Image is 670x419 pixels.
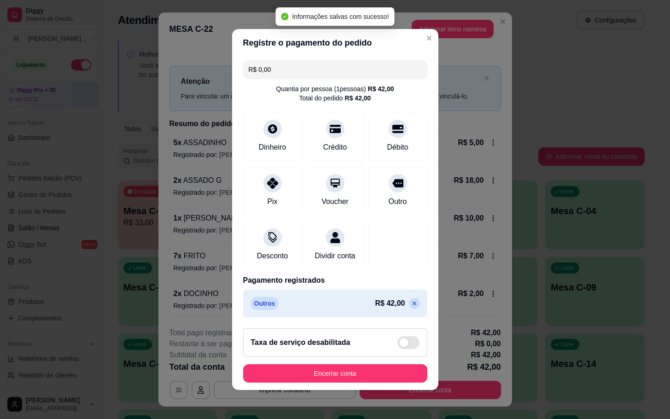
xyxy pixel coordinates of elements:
span: check-circle [281,13,288,20]
div: Crédito [323,142,347,153]
header: Registre o pagamento do pedido [232,29,438,57]
p: R$ 42,00 [375,298,405,309]
div: Outro [388,196,407,207]
div: R$ 42,00 [368,84,394,93]
div: Total do pedido [299,93,371,103]
span: Informações salvas com sucesso! [292,13,389,20]
div: Dinheiro [259,142,286,153]
div: Pix [267,196,277,207]
p: Outros [251,297,279,310]
button: Close [422,31,437,46]
h2: Taxa de serviço desabilitada [251,337,350,348]
p: Pagamento registrados [243,275,427,286]
div: Dividir conta [315,250,355,262]
input: Ex.: hambúrguer de cordeiro [249,60,422,79]
div: Desconto [257,250,288,262]
button: Encerrar conta [243,364,427,383]
div: Débito [387,142,408,153]
div: Quantia por pessoa ( 1 pessoas) [276,84,394,93]
div: R$ 42,00 [345,93,371,103]
div: Voucher [321,196,349,207]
